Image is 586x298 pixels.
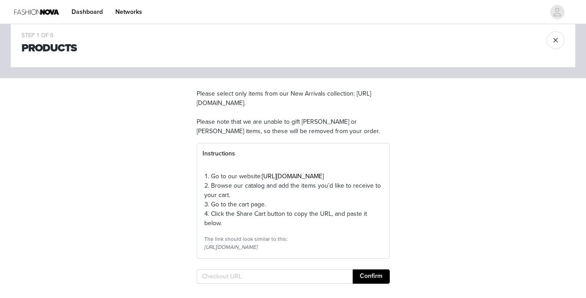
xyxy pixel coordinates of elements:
[197,269,353,284] input: Checkout URL
[204,243,382,251] div: [URL][DOMAIN_NAME]
[204,200,382,209] p: 3. Go to the cart page.
[14,2,59,22] img: Fashion Nova Logo
[110,2,148,22] a: Networks
[353,269,390,284] button: Confirm
[204,235,382,243] div: The link should look similar to this:
[204,209,382,228] p: 4. Click the Share Cart button to copy the URL, and paste it below.
[21,40,77,56] h1: Products
[204,172,382,181] p: 1. Go to our website:
[204,181,382,200] p: 2. Browse our catalog and add the items you’d like to receive to your cart.
[21,31,77,40] div: STEP 1 OF 6
[197,89,390,136] p: Please select only items from our New Arrivals collection: [URL][DOMAIN_NAME]. Please note that w...
[197,143,389,164] div: Instructions
[66,2,108,22] a: Dashboard
[553,5,561,19] div: avatar
[262,172,324,180] a: [URL][DOMAIN_NAME]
